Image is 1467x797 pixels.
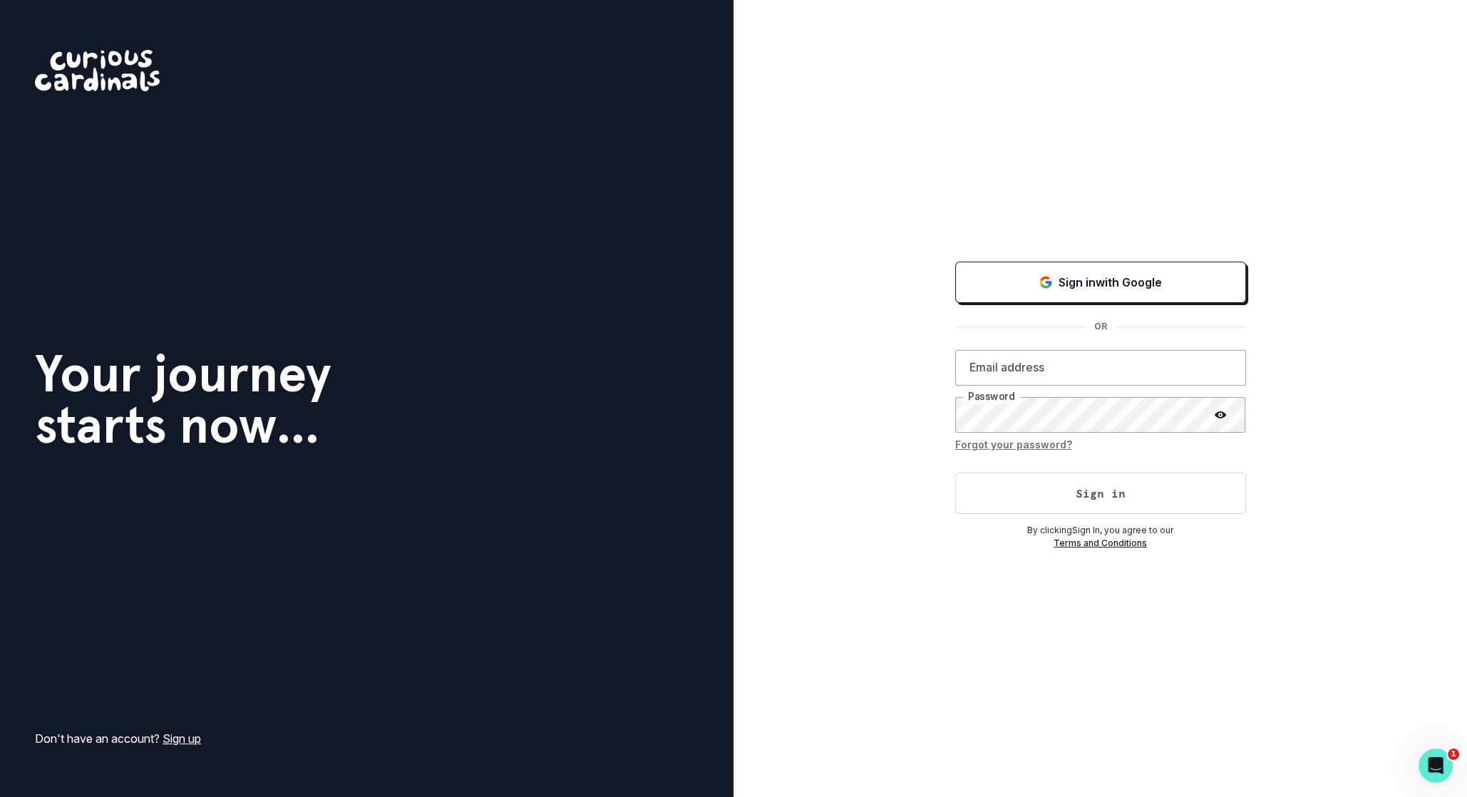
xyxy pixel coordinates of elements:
[955,433,1072,456] button: Forgot your password?
[955,262,1246,303] button: Sign in with Google (GSuite)
[955,524,1246,537] p: By clicking Sign In , you agree to our
[35,730,201,747] p: Don't have an account?
[955,473,1246,514] button: Sign in
[1086,320,1116,333] p: OR
[1054,538,1147,548] a: Terms and Conditions
[1419,749,1453,783] iframe: Intercom live chat
[1448,749,1459,760] span: 1
[163,731,201,746] a: Sign up
[35,348,331,451] h1: Your journey starts now...
[1059,274,1162,291] p: Sign in with Google
[35,50,160,91] img: Curious Cardinals Logo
